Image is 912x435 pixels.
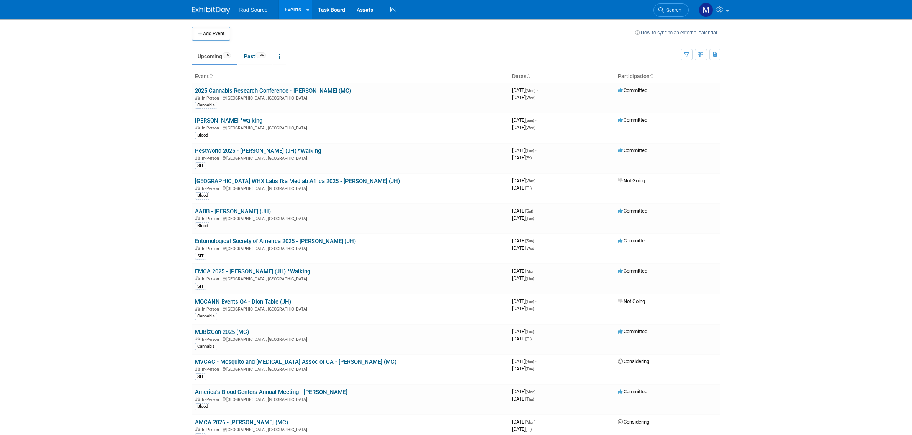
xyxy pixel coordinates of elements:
span: (Fri) [526,427,532,432]
span: - [537,419,538,425]
span: - [535,298,536,304]
span: (Sun) [526,239,534,243]
div: [GEOGRAPHIC_DATA], [GEOGRAPHIC_DATA] [195,124,506,131]
div: Blood [195,222,210,229]
div: SIT [195,162,206,169]
span: (Mon) [526,269,535,273]
div: [GEOGRAPHIC_DATA], [GEOGRAPHIC_DATA] [195,366,506,372]
span: (Wed) [526,246,535,250]
span: [DATE] [512,245,535,251]
div: [GEOGRAPHIC_DATA], [GEOGRAPHIC_DATA] [195,215,506,221]
span: [DATE] [512,155,532,160]
span: (Mon) [526,390,535,394]
span: Committed [618,87,647,93]
span: [DATE] [512,419,538,425]
a: FMCA 2025 - [PERSON_NAME] (JH) *Walking [195,268,310,275]
span: (Tue) [526,149,534,153]
span: [DATE] [512,329,536,334]
span: In-Person [202,96,221,101]
div: SIT [195,253,206,260]
div: [GEOGRAPHIC_DATA], [GEOGRAPHIC_DATA] [195,95,506,101]
a: Upcoming16 [192,49,237,64]
img: In-Person Event [195,367,200,371]
div: Blood [195,192,210,199]
div: SIT [195,373,206,380]
a: Search [653,3,689,17]
div: SIT [195,283,206,290]
span: - [535,358,536,364]
div: [GEOGRAPHIC_DATA], [GEOGRAPHIC_DATA] [195,245,506,251]
span: In-Person [202,216,221,221]
span: (Fri) [526,337,532,341]
div: Cannabis [195,313,217,320]
span: In-Person [202,337,221,342]
span: In-Person [202,126,221,131]
div: Blood [195,403,210,410]
img: In-Person Event [195,186,200,190]
span: Committed [618,389,647,394]
a: MOCANN Events Q4 - Dion Table (JH) [195,298,291,305]
span: [DATE] [512,298,536,304]
span: [DATE] [512,389,538,394]
a: How to sync to an external calendar... [635,30,720,36]
span: In-Person [202,186,221,191]
img: In-Person Event [195,246,200,250]
span: In-Person [202,367,221,372]
span: (Sun) [526,118,534,123]
span: (Tue) [526,367,534,371]
span: - [537,87,538,93]
span: - [537,178,538,183]
span: [DATE] [512,306,534,311]
a: [GEOGRAPHIC_DATA] WHX Labs fka Medlab Africa 2025 - [PERSON_NAME] (JH) [195,178,400,185]
a: AMCA 2026 - [PERSON_NAME] (MC) [195,419,288,426]
a: Sort by Event Name [209,73,213,79]
img: In-Person Event [195,156,200,160]
span: (Fri) [526,156,532,160]
span: (Wed) [526,179,535,183]
span: [DATE] [512,336,532,342]
span: Not Going [618,298,645,304]
div: [GEOGRAPHIC_DATA], [GEOGRAPHIC_DATA] [195,396,506,402]
div: [GEOGRAPHIC_DATA], [GEOGRAPHIC_DATA] [195,426,506,432]
span: [DATE] [512,275,534,281]
span: [DATE] [512,268,538,274]
span: (Thu) [526,276,534,281]
span: [DATE] [512,185,532,191]
span: Rad Source [239,7,268,13]
span: - [535,238,536,244]
span: In-Person [202,397,221,402]
span: - [535,117,536,123]
span: [DATE] [512,208,535,214]
a: MVCAC - Mosquito and [MEDICAL_DATA] Assoc of CA - [PERSON_NAME] (MC) [195,358,396,365]
span: [DATE] [512,147,536,153]
span: [DATE] [512,178,538,183]
span: - [534,208,535,214]
a: 2025 Cannabis Research Conference - [PERSON_NAME] (MC) [195,87,351,94]
span: [DATE] [512,87,538,93]
span: (Sat) [526,209,533,213]
span: Considering [618,419,649,425]
img: In-Person Event [195,126,200,129]
img: Melissa Conboy [699,3,713,17]
span: - [535,329,536,334]
a: MJBizCon 2025 (MC) [195,329,249,335]
span: Considering [618,358,649,364]
span: [DATE] [512,358,536,364]
span: (Wed) [526,96,535,100]
span: (Thu) [526,397,534,401]
img: In-Person Event [195,427,200,431]
a: Past194 [238,49,272,64]
span: [DATE] [512,95,535,100]
div: Cannabis [195,102,217,109]
a: PestWorld 2025 - [PERSON_NAME] (JH) *Walking [195,147,321,154]
img: In-Person Event [195,337,200,341]
span: (Tue) [526,307,534,311]
span: In-Person [202,156,221,161]
a: [PERSON_NAME] *walking [195,117,262,124]
a: AABB - [PERSON_NAME] (JH) [195,208,271,215]
span: (Mon) [526,420,535,424]
span: [DATE] [512,117,536,123]
span: [DATE] [512,238,536,244]
a: Sort by Start Date [526,73,530,79]
span: [DATE] [512,396,534,402]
